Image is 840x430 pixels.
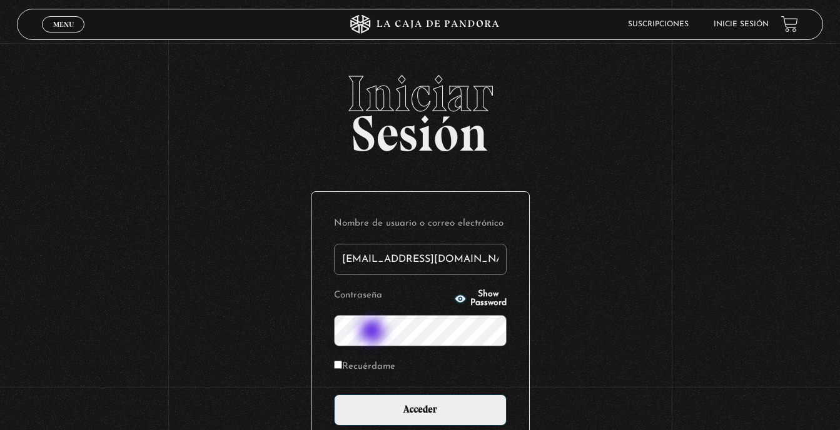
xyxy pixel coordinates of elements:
[334,357,395,377] label: Recuérdame
[454,290,507,307] button: Show Password
[17,69,823,149] h2: Sesión
[17,69,823,119] span: Iniciar
[334,286,450,306] label: Contraseña
[334,361,342,369] input: Recuérdame
[781,16,798,32] a: View your shopping cart
[714,21,769,28] a: Inicie sesión
[53,21,74,28] span: Menu
[470,290,507,307] span: Show Password
[334,394,507,426] input: Acceder
[49,31,78,40] span: Cerrar
[628,21,689,28] a: Suscripciones
[334,214,507,234] label: Nombre de usuario o correo electrónico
